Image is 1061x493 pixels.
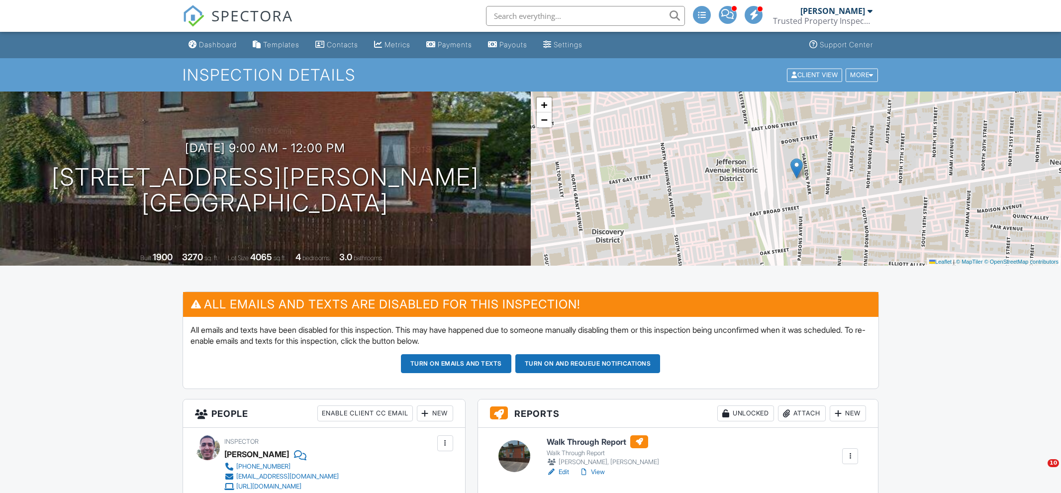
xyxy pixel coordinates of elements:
div: [PHONE_NUMBER] [236,463,290,471]
h3: Reports [478,399,878,428]
span: Lot Size [228,254,249,262]
a: Dashboard [185,36,241,54]
div: [EMAIL_ADDRESS][DOMAIN_NAME] [236,473,339,481]
span: sq.ft. [274,254,286,262]
h1: [STREET_ADDRESS][PERSON_NAME] [GEOGRAPHIC_DATA] [52,164,479,217]
a: Payments [422,36,476,54]
div: 4 [295,252,301,262]
span: bedrooms [302,254,330,262]
div: Dashboard [199,40,237,49]
span: bathrooms [354,254,382,262]
div: 1900 [153,252,173,262]
a: © OpenStreetMap contributors [984,259,1059,265]
a: View [579,467,605,477]
a: SPECTORA [183,13,293,34]
div: [PERSON_NAME] [224,447,289,462]
div: Templates [263,40,299,49]
a: Walk Through Report Walk Through Report [PERSON_NAME], [PERSON_NAME] [547,435,659,467]
img: Marker [790,158,803,179]
span: Inspector [224,438,259,445]
div: 4065 [250,252,272,262]
a: Payouts [484,36,531,54]
a: Support Center [805,36,877,54]
div: 3.0 [339,252,352,262]
div: Attach [778,405,826,421]
img: The Best Home Inspection Software - Spectora [183,5,204,27]
span: Built [140,254,151,262]
div: New [417,405,453,421]
a: [PHONE_NUMBER] [224,462,339,472]
span: − [541,113,547,126]
div: 3270 [182,252,203,262]
h3: [DATE] 9:00 am - 12:00 pm [185,141,345,155]
span: sq. ft. [204,254,218,262]
h3: People [183,399,465,428]
div: More [846,68,878,82]
a: Leaflet [929,259,952,265]
a: Client View [786,71,845,78]
div: Enable Client CC Email [317,405,413,421]
span: SPECTORA [211,5,293,26]
div: Payments [438,40,472,49]
div: [URL][DOMAIN_NAME] [236,483,301,491]
div: Payouts [499,40,527,49]
div: New [830,405,866,421]
div: Settings [554,40,582,49]
div: Client View [787,68,842,82]
button: Turn on and Requeue Notifications [515,354,661,373]
a: [EMAIL_ADDRESS][DOMAIN_NAME] [224,472,339,482]
span: | [953,259,955,265]
a: Templates [249,36,303,54]
div: Unlocked [717,405,774,421]
a: Zoom in [537,98,552,112]
a: © MapTiler [956,259,983,265]
div: [PERSON_NAME] [800,6,865,16]
div: [PERSON_NAME], [PERSON_NAME] [547,457,659,467]
a: Edit [547,467,569,477]
a: Zoom out [537,112,552,127]
div: Support Center [820,40,873,49]
button: Turn on emails and texts [401,354,511,373]
h6: Walk Through Report [547,435,659,448]
span: 10 [1048,459,1059,467]
a: Contacts [311,36,362,54]
div: Walk Through Report [547,449,659,457]
div: Contacts [327,40,358,49]
div: Metrics [385,40,410,49]
iframe: Intercom live chat [1027,459,1051,483]
a: Metrics [370,36,414,54]
h3: All emails and texts are disabled for this inspection! [183,292,878,316]
span: + [541,99,547,111]
input: Search everything... [486,6,685,26]
div: Trusted Property Inspections, LLC [773,16,872,26]
a: Settings [539,36,586,54]
p: All emails and texts have been disabled for this inspection. This may have happened due to someon... [191,324,871,347]
h1: Inspection Details [183,66,879,84]
a: [URL][DOMAIN_NAME] [224,482,339,492]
